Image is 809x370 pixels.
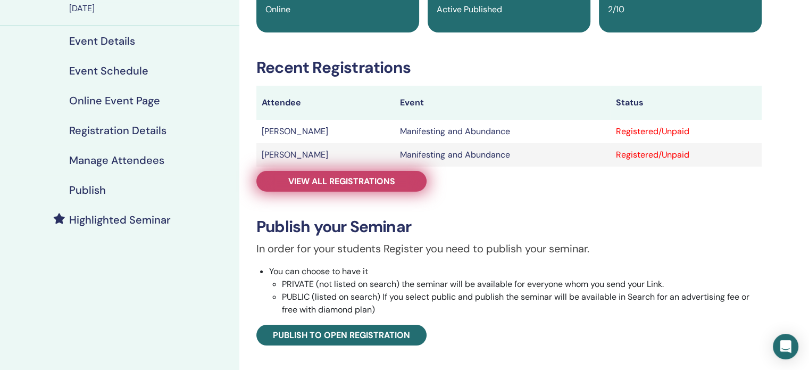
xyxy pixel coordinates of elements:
[616,125,756,138] div: Registered/Unpaid
[616,149,756,161] div: Registered/Unpaid
[288,176,395,187] span: View all registrations
[256,217,762,236] h3: Publish your Seminar
[256,171,427,192] a: View all registrations
[395,143,611,167] td: Manifesting and Abundance
[256,143,395,167] td: [PERSON_NAME]
[611,86,762,120] th: Status
[69,184,106,196] h4: Publish
[69,64,148,77] h4: Event Schedule
[395,86,611,120] th: Event
[269,265,762,316] li: You can choose to have it
[69,94,160,107] h4: Online Event Page
[273,330,410,341] span: Publish to open registration
[69,35,135,47] h4: Event Details
[256,86,395,120] th: Attendee
[395,120,611,143] td: Manifesting and Abundance
[256,241,762,257] p: In order for your students Register you need to publish your seminar.
[282,278,762,291] li: PRIVATE (not listed on search) the seminar will be available for everyone whom you send your Link.
[256,325,427,346] a: Publish to open registration
[69,124,166,137] h4: Registration Details
[773,334,798,359] div: Open Intercom Messenger
[69,213,171,226] h4: Highlighted Seminar
[282,291,762,316] li: PUBLIC (listed on search) If you select public and publish the seminar will be available in Searc...
[265,4,290,15] span: Online
[437,4,502,15] span: Active Published
[256,58,762,77] h3: Recent Registrations
[608,4,624,15] span: 2/10
[69,2,233,15] div: [DATE]
[256,120,395,143] td: [PERSON_NAME]
[69,154,164,167] h4: Manage Attendees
